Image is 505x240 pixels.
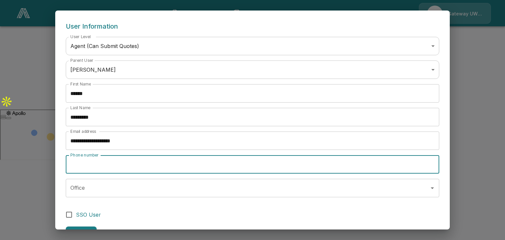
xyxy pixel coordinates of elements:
[70,34,91,39] label: User Level
[70,129,96,134] label: Email address
[70,152,99,158] label: Phone number
[76,211,101,219] span: SSO User
[70,81,91,87] label: First Name
[66,21,439,32] h6: User Information
[66,37,439,55] div: Agent (Can Submit Quotes)
[66,227,97,239] button: Add User
[428,183,437,193] button: Open
[70,58,93,63] label: Parent User
[66,60,439,79] div: [PERSON_NAME]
